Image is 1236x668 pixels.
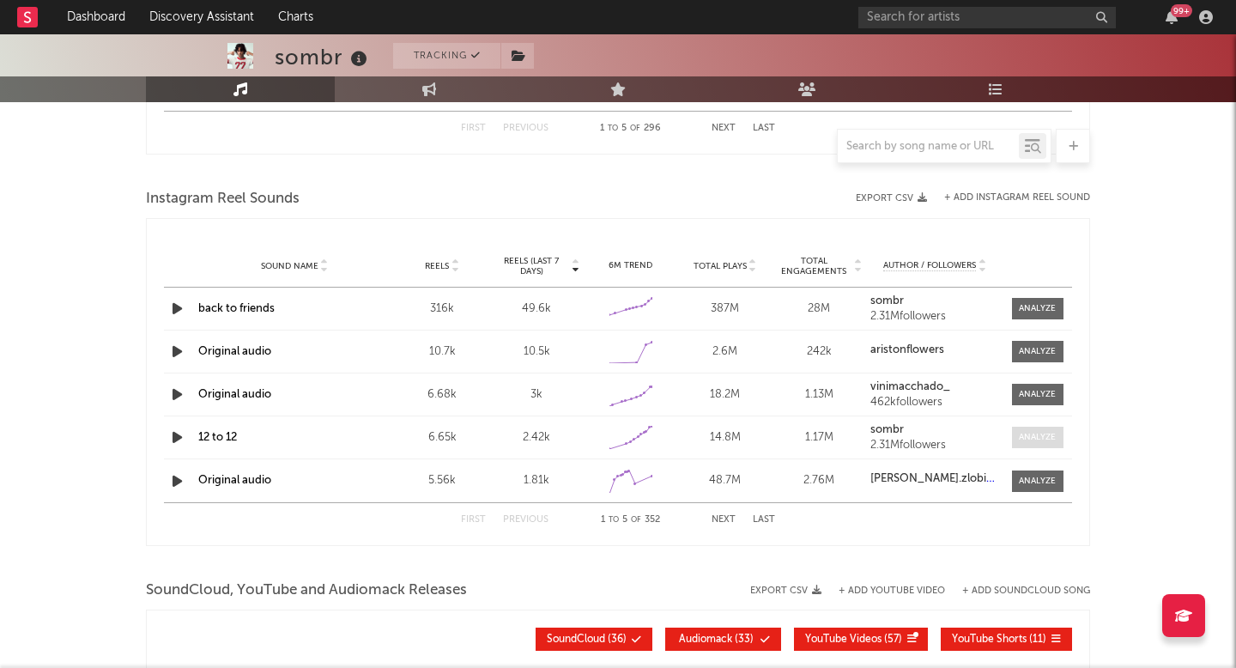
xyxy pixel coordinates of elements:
a: aristonflowers [870,344,999,356]
div: 10.7k [399,343,485,361]
a: Original audio [198,475,271,486]
button: + Add Instagram Reel Sound [944,193,1090,203]
span: Total Plays [694,261,747,271]
span: ( 33 ) [676,635,755,645]
div: 49.6k [494,301,579,318]
span: Author / Followers [883,260,976,271]
div: 2.31M followers [870,311,999,323]
div: 5.56k [399,472,485,489]
span: to [609,516,619,524]
strong: sombr [870,424,904,435]
div: 1 5 296 [583,118,677,139]
button: Previous [503,515,548,525]
div: 18.2M [682,386,768,404]
button: + Add YouTube Video [839,586,945,596]
span: Reels [425,261,449,271]
span: ( 11 ) [952,635,1046,645]
div: 242k [777,343,863,361]
div: 2.42k [494,429,579,446]
span: Instagram Reel Sounds [146,189,300,210]
div: 6.65k [399,429,485,446]
button: + Add SoundCloud Song [945,586,1090,596]
div: 14.8M [682,429,768,446]
a: back to friends [198,303,275,314]
input: Search for artists [858,7,1116,28]
div: 99 + [1171,4,1192,17]
div: 1.81k [494,472,579,489]
a: Original audio [198,346,271,357]
div: 3k [494,386,579,404]
button: Last [753,124,775,133]
button: Export CSV [750,586,821,596]
div: 2.31M followers [870,440,999,452]
span: ( 57 ) [805,635,902,645]
button: SoundCloud(36) [536,628,652,651]
div: + Add YouTube Video [821,586,945,596]
div: 1.17M [777,429,863,446]
div: 6.68k [399,386,485,404]
div: 2.6M [682,343,768,361]
button: 99+ [1166,10,1178,24]
button: Last [753,515,775,525]
strong: sombr [870,295,904,307]
span: Reels (last 7 days) [494,256,569,276]
div: 2.76M [777,472,863,489]
span: YouTube Shorts [952,635,1027,645]
button: Previous [503,124,548,133]
span: of [630,124,640,132]
button: Tracking [393,43,500,69]
span: Audiomack [679,635,732,645]
div: 462k followers [870,397,999,409]
div: 316k [399,301,485,318]
button: Next [712,515,736,525]
div: 48.7M [682,472,768,489]
span: ( 36 ) [547,635,627,645]
button: + Add SoundCloud Song [962,586,1090,596]
button: YouTube Shorts(11) [941,628,1072,651]
span: to [608,124,618,132]
button: Next [712,124,736,133]
span: SoundCloud, YouTube and Audiomack Releases [146,580,467,601]
a: [PERSON_NAME].zlobinsky [870,473,999,485]
span: Sound Name [261,261,318,271]
a: sombr [870,295,999,307]
div: 387M [682,301,768,318]
span: SoundCloud [547,635,605,645]
button: Audiomack(33) [665,628,781,651]
button: First [461,515,486,525]
div: 10.5k [494,343,579,361]
a: Original audio [198,389,271,400]
a: vinimacchado_ [870,381,999,393]
div: 6M Trend [588,259,674,272]
strong: aristonflowers [870,344,944,355]
div: 1 5 352 [583,510,677,531]
div: + Add Instagram Reel Sound [927,193,1090,203]
span: YouTube Videos [805,635,882,645]
strong: [PERSON_NAME].zlobinsky [870,473,1010,484]
button: YouTube Videos(57) [794,628,928,651]
strong: vinimacchado_ [870,381,950,392]
a: 12 to 12 [198,432,237,443]
div: 28M [777,301,863,318]
button: First [461,124,486,133]
div: 1.13M [777,386,863,404]
span: of [631,516,641,524]
input: Search by song name or URL [838,140,1019,154]
a: sombr [870,424,999,436]
span: Total Engagements [777,256,852,276]
div: sombr [275,43,372,71]
button: Export CSV [856,193,927,203]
